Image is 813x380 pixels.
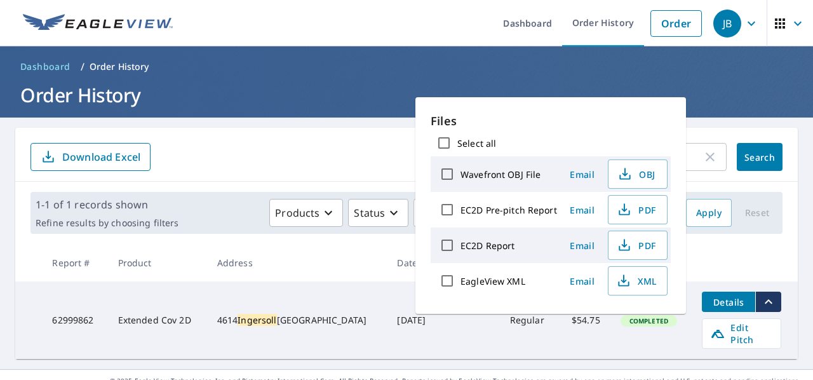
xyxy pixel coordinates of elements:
button: OBJ [608,159,668,189]
span: PDF [616,202,657,217]
th: Address [207,244,387,282]
p: 1-1 of 1 records shown [36,197,178,212]
button: Email [562,271,603,291]
span: Completed [622,316,676,325]
span: Email [567,168,598,180]
div: JB [713,10,741,37]
span: Details [709,296,748,308]
li: / [81,59,84,74]
button: filesDropdownBtn-62999862 [755,292,781,312]
a: Edit Pitch [702,318,781,349]
div: 4614 [GEOGRAPHIC_DATA] [217,314,377,327]
th: Product [108,244,207,282]
button: Email [562,236,603,255]
td: Regular [500,282,558,359]
span: Apply [696,205,722,221]
p: Status [354,205,385,221]
span: Email [567,275,598,287]
label: EC2D Pre-pitch Report [460,204,557,216]
td: Extended Cov 2D [108,282,207,359]
span: Edit Pitch [710,322,773,346]
button: Status [348,199,408,227]
td: 62999862 [42,282,107,359]
img: EV Logo [23,14,173,33]
p: Refine results by choosing filters [36,217,178,229]
span: OBJ [616,166,657,182]
span: Search [747,151,772,163]
span: PDF [616,238,657,253]
label: Select all [457,137,496,149]
th: Report # [42,244,107,282]
th: Date [387,244,439,282]
button: Apply [686,199,732,227]
label: Wavefront OBJ File [460,168,541,180]
mark: Ingersoll [238,314,276,326]
button: PDF [608,195,668,224]
button: PDF [608,231,668,260]
button: detailsBtn-62999862 [702,292,755,312]
p: Order History [90,60,149,73]
button: Email [562,165,603,184]
td: $54.75 [558,282,610,359]
h1: Order History [15,82,798,108]
button: Products [269,199,343,227]
span: Dashboard [20,60,71,73]
p: Download Excel [62,150,140,164]
span: XML [616,273,657,288]
label: EC2D Report [460,240,514,252]
p: Products [275,205,319,221]
p: Files [431,112,671,130]
nav: breadcrumb [15,57,798,77]
button: Download Excel [30,143,151,171]
button: Search [737,143,783,171]
span: Email [567,240,598,252]
label: EagleView XML [460,275,525,287]
a: Order [650,10,702,37]
span: Email [567,204,598,216]
button: Orgs [413,199,485,227]
button: Email [562,200,603,220]
td: [DATE] [387,282,439,359]
button: XML [608,266,668,295]
a: Dashboard [15,57,76,77]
